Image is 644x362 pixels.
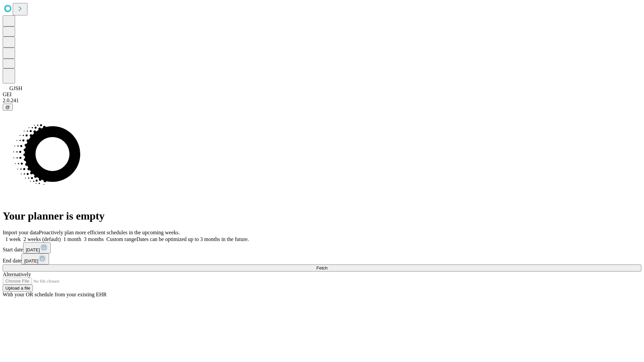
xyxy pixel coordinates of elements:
span: With your OR schedule from your existing EHR [3,292,107,297]
button: @ [3,104,13,111]
span: 1 week [5,236,21,242]
span: Custom range [106,236,136,242]
button: Fetch [3,264,641,271]
span: [DATE] [24,258,38,263]
span: Dates can be optimized up to 3 months in the future. [137,236,249,242]
span: Fetch [316,265,327,270]
h1: Your planner is empty [3,210,641,222]
span: Alternatively [3,271,31,277]
span: Import your data [3,230,39,235]
span: GJSH [9,85,22,91]
span: 3 months [84,236,104,242]
button: [DATE] [21,253,49,264]
span: 1 month [63,236,81,242]
div: Start date [3,242,641,253]
span: Proactively plan more efficient schedules in the upcoming weeks. [39,230,180,235]
div: GEI [3,92,641,98]
span: @ [5,105,10,110]
button: [DATE] [23,242,51,253]
span: 2 weeks (default) [23,236,61,242]
div: End date [3,253,641,264]
div: 2.0.241 [3,98,641,104]
button: Upload a file [3,285,33,292]
span: [DATE] [26,247,40,252]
